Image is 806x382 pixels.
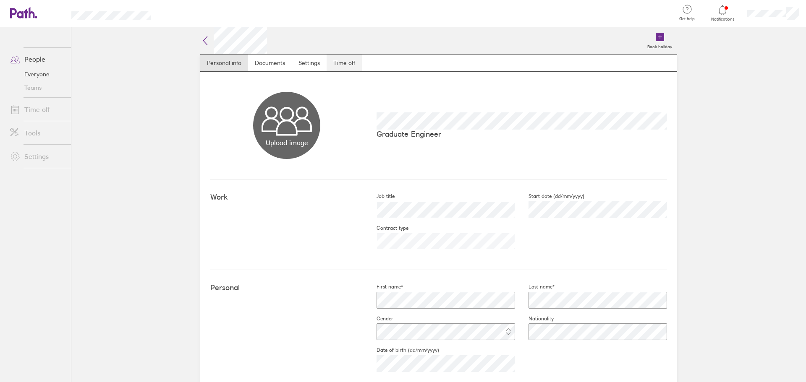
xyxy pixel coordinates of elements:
label: Date of birth (dd/mm/yyyy) [363,347,439,353]
label: Contract type [363,225,408,231]
label: First name* [363,283,403,290]
a: Documents [248,55,292,71]
h4: Personal [210,283,363,292]
h4: Work [210,193,363,202]
a: Time off [3,101,71,118]
a: Notifications [709,4,736,22]
a: Tools [3,125,71,141]
a: Teams [3,81,71,94]
a: Book holiday [642,27,677,54]
a: Settings [3,148,71,165]
label: Job title [363,193,395,200]
a: Time off [327,55,362,71]
p: Graduate Engineer [377,130,667,138]
a: Personal info [200,55,248,71]
label: Nationality [515,315,554,322]
a: Settings [292,55,327,71]
label: Last name* [515,283,555,290]
span: Get help [673,16,701,21]
span: Notifications [709,17,736,22]
label: Book holiday [642,42,677,49]
a: People [3,51,71,68]
a: Everyone [3,68,71,81]
label: Gender [363,315,393,322]
label: Start date (dd/mm/yyyy) [515,193,584,200]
